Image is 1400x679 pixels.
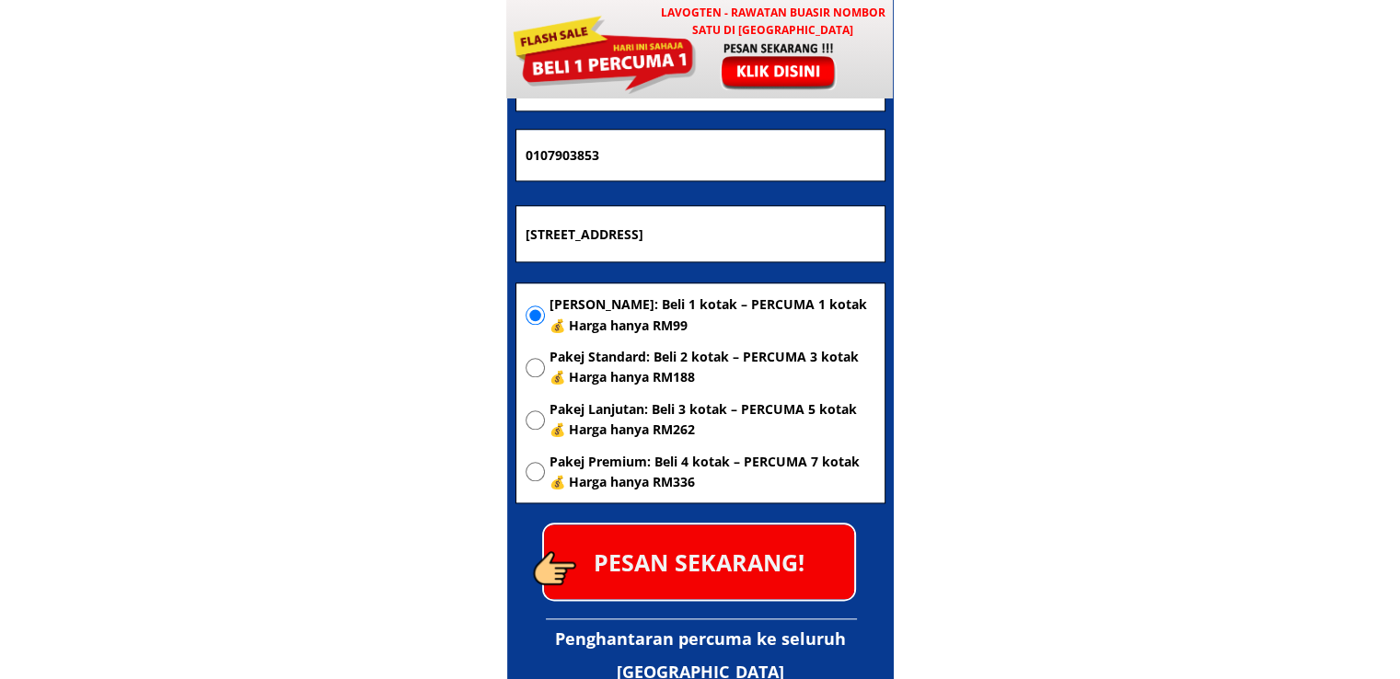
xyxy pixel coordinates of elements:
[521,130,880,181] input: Nombor Telefon Bimbit
[652,4,894,39] h3: LAVOGTEN - Rawatan Buasir Nombor Satu di [GEOGRAPHIC_DATA]
[550,347,875,388] span: Pakej Standard: Beli 2 kotak – PERCUMA 3 kotak 💰 Harga hanya RM188
[550,452,875,493] span: Pakej Premium: Beli 4 kotak – PERCUMA 7 kotak 💰 Harga hanya RM336
[544,524,854,599] p: PESAN SEKARANG!
[550,294,875,336] span: [PERSON_NAME]: Beli 1 kotak – PERCUMA 1 kotak 💰 Harga hanya RM99
[521,206,880,261] input: Alamat
[550,399,875,441] span: Pakej Lanjutan: Beli 3 kotak – PERCUMA 5 kotak 💰 Harga hanya RM262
